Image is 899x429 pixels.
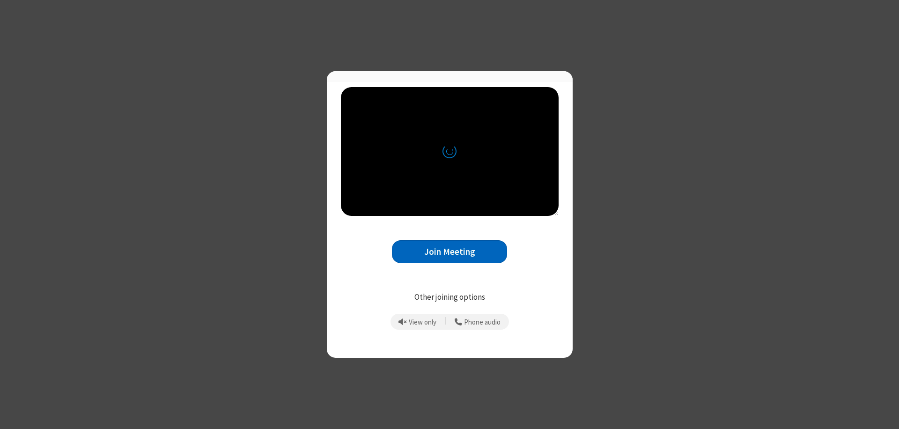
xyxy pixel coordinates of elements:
[445,315,447,328] span: |
[464,318,501,326] span: Phone audio
[409,318,436,326] span: View only
[395,314,440,330] button: Prevent echo when there is already an active mic and speaker in the room.
[392,240,507,263] button: Join Meeting
[341,291,559,303] p: Other joining options
[451,314,504,330] button: Use your phone for mic and speaker while you view the meeting on this device.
